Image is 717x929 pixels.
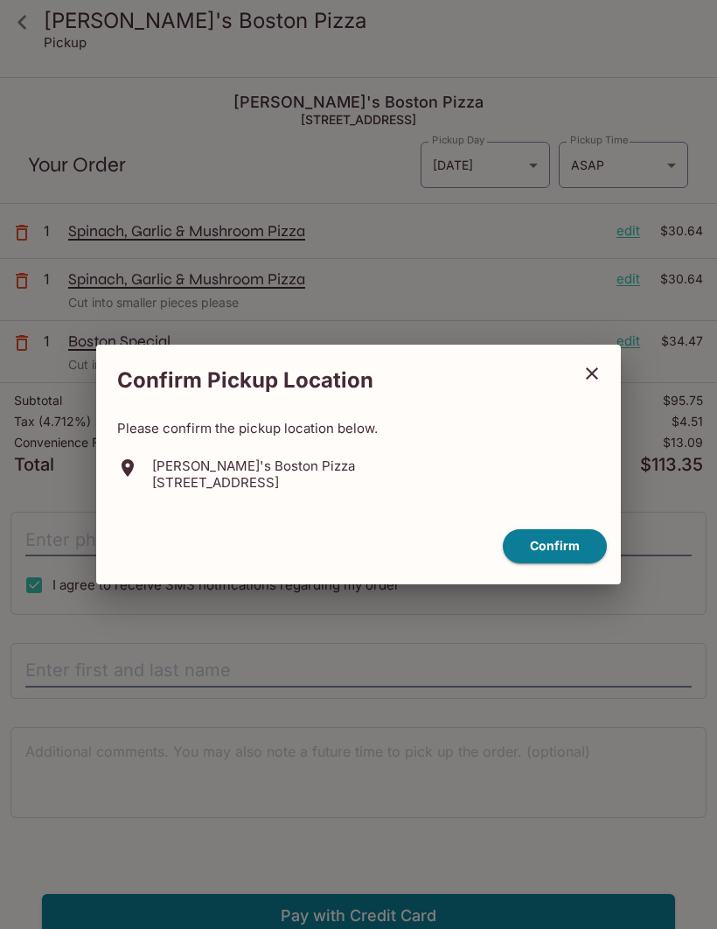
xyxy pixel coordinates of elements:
p: Please confirm the pickup location below. [117,420,600,437]
button: close [570,352,614,395]
button: confirm [503,529,607,563]
p: [PERSON_NAME]'s Boston Pizza [152,458,355,474]
h2: Confirm Pickup Location [96,359,570,402]
p: [STREET_ADDRESS] [152,474,355,491]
